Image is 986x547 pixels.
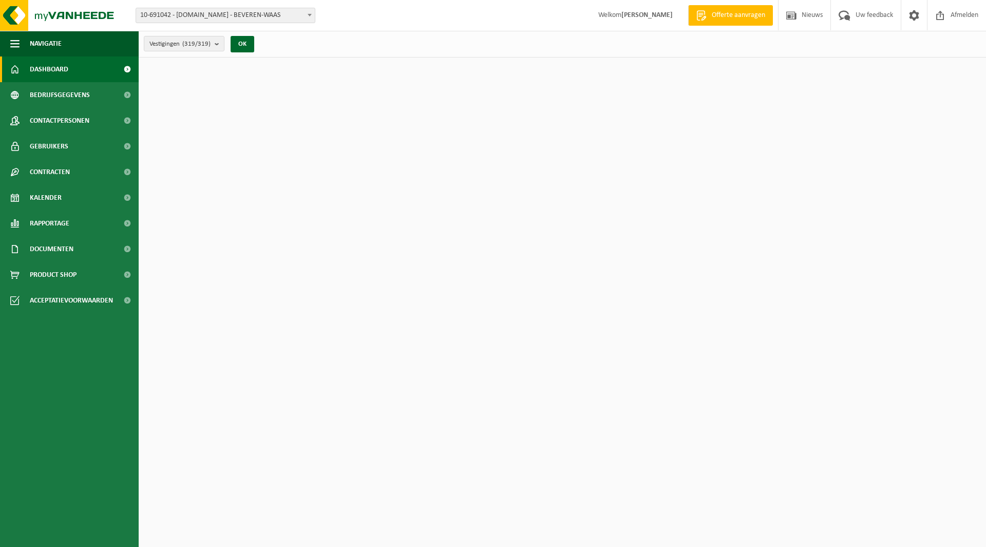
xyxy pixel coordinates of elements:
[30,108,89,134] span: Contactpersonen
[621,11,673,19] strong: [PERSON_NAME]
[30,236,73,262] span: Documenten
[30,185,62,211] span: Kalender
[30,82,90,108] span: Bedrijfsgegevens
[144,36,224,51] button: Vestigingen(319/319)
[149,36,211,52] span: Vestigingen
[30,31,62,56] span: Navigatie
[688,5,773,26] a: Offerte aanvragen
[709,10,768,21] span: Offerte aanvragen
[136,8,315,23] span: 10-691042 - LAMMERTYN.NET - BEVEREN-WAAS
[30,134,68,159] span: Gebruikers
[30,288,113,313] span: Acceptatievoorwaarden
[30,159,70,185] span: Contracten
[30,211,69,236] span: Rapportage
[30,262,77,288] span: Product Shop
[231,36,254,52] button: OK
[30,56,68,82] span: Dashboard
[182,41,211,47] count: (319/319)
